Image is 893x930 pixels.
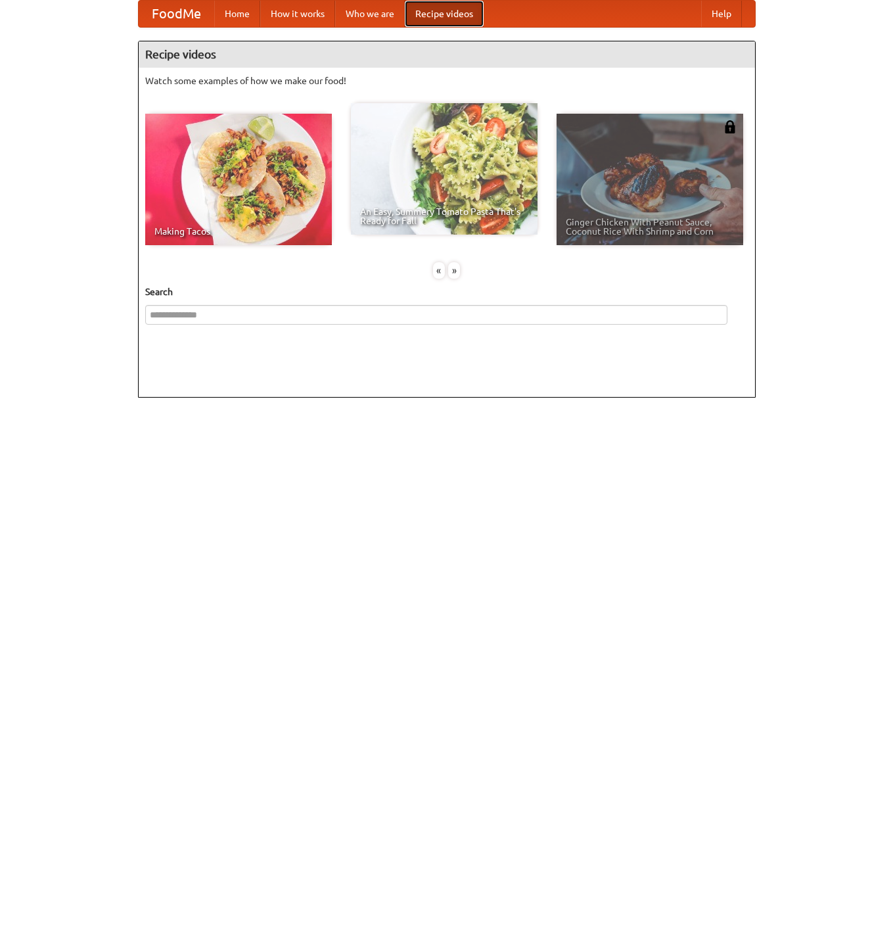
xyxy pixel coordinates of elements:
a: Who we are [335,1,405,27]
div: » [448,262,460,279]
a: Help [701,1,742,27]
a: Recipe videos [405,1,484,27]
h5: Search [145,285,748,298]
a: FoodMe [139,1,214,27]
span: An Easy, Summery Tomato Pasta That's Ready for Fall [360,207,528,225]
a: Making Tacos [145,114,332,245]
img: 483408.png [723,120,737,133]
h4: Recipe videos [139,41,755,68]
span: Making Tacos [154,227,323,236]
p: Watch some examples of how we make our food! [145,74,748,87]
a: An Easy, Summery Tomato Pasta That's Ready for Fall [351,103,538,235]
a: Home [214,1,260,27]
div: « [433,262,445,279]
a: How it works [260,1,335,27]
